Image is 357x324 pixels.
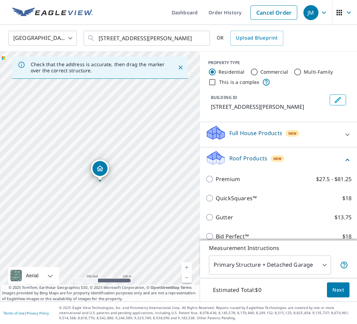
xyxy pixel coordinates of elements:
[218,69,245,75] label: Residential
[229,154,267,162] p: Roof Products
[205,125,352,144] div: Full House ProductsNew
[216,175,240,183] p: Premium
[334,213,352,221] p: $13.75
[216,213,233,221] p: Gutter
[217,31,283,46] div: OR
[151,285,179,290] a: OpenStreetMap
[3,311,25,315] a: Terms of Use
[251,5,297,20] a: Cancel Order
[316,175,352,183] p: $27.5 - $81.25
[12,8,93,18] img: EV Logo
[211,103,327,111] p: [STREET_ADDRESS][PERSON_NAME]
[304,69,333,75] label: Multi-Family
[24,267,41,284] div: Aerial
[209,244,348,252] p: Measurement Instructions
[273,156,282,161] span: New
[99,29,196,48] input: Search by address or latitude-longitude
[216,232,249,240] p: Bid Perfect™
[303,5,318,20] div: JM
[327,282,349,298] button: Next
[176,63,185,72] button: Close
[216,194,257,202] p: QuickSquares™
[219,79,259,86] label: This is a complex
[211,94,237,100] p: BUILDING ID
[208,282,267,297] p: Estimated Total: $0
[288,131,297,136] span: New
[9,29,77,48] div: [GEOGRAPHIC_DATA]
[236,34,277,42] span: Upload Blueprint
[330,94,346,105] button: Edit building 1
[332,286,344,294] span: Next
[340,261,348,269] span: Your report will include the primary structure and a detached garage if one exists.
[3,311,49,315] p: |
[59,305,354,321] p: © 2025 Eagle View Technologies, Inc. and Pictometry International Corp. All Rights Reserved. Repo...
[9,285,192,291] span: © 2025 TomTom, Earthstar Geographics SIO, © 2025 Microsoft Corporation, ©
[181,285,192,290] a: Terms
[205,150,352,170] div: Roof ProductsNew
[260,69,288,75] label: Commercial
[209,255,331,275] div: Primary Structure + Detached Garage
[208,60,349,66] div: PROPERTY TYPE
[182,262,192,273] a: Current Level 17, Zoom In
[229,129,282,137] p: Full House Products
[342,194,352,202] p: $18
[230,31,283,46] a: Upload Blueprint
[27,311,49,315] a: Privacy Policy
[31,61,165,74] p: Check that the address is accurate, then drag the marker over the correct structure.
[91,160,109,181] div: Dropped pin, building 1, Residential property, 2110 Dolan Hills Ct Katy, TX 77494
[342,232,352,240] p: $18
[8,267,59,284] div: Aerial
[182,273,192,283] a: Current Level 17, Zoom Out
